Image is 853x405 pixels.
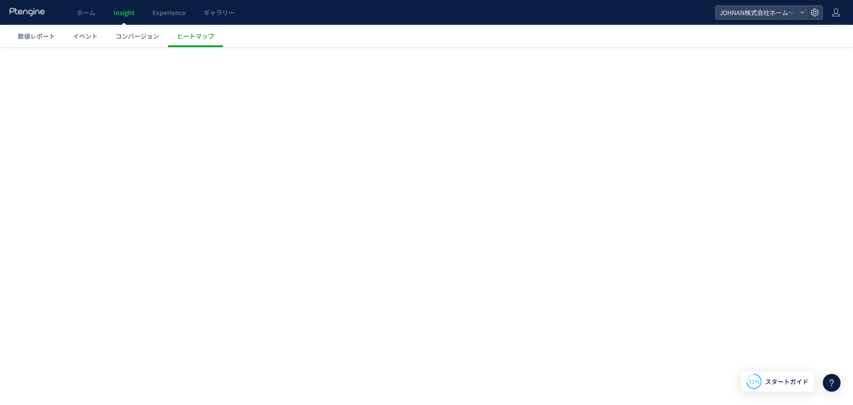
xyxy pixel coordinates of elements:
span: JOHNAN株式会社ホームページ [717,6,796,19]
span: Experience [152,8,186,17]
span: イベント [73,32,98,40]
span: コンバージョン [116,32,159,40]
span: ギャラリー [203,8,235,17]
span: ホーム [77,8,96,17]
span: 71% [749,377,760,385]
span: Insight [113,8,135,17]
span: スタートガイド [765,377,809,386]
span: 数値レポート [18,32,55,40]
span: ヒートマップ [177,32,214,40]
